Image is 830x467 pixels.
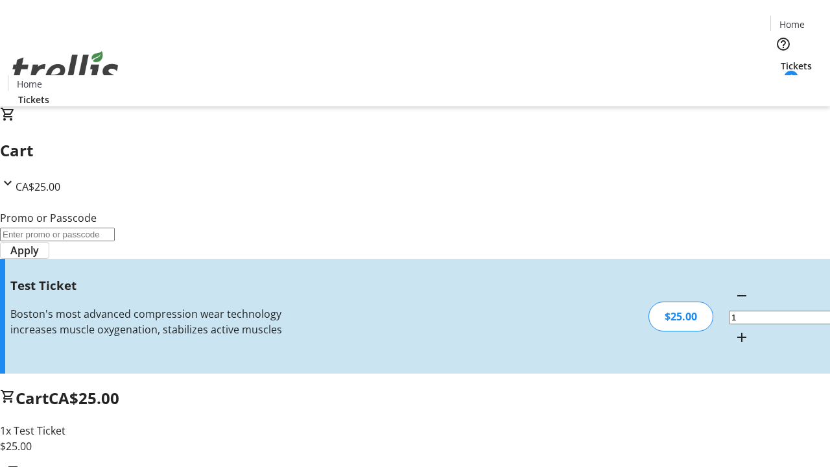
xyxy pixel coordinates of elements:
button: Cart [770,73,796,99]
div: $25.00 [648,302,713,331]
span: Tickets [781,59,812,73]
a: Home [8,77,50,91]
h3: Test Ticket [10,276,294,294]
span: CA$25.00 [16,180,60,194]
img: Orient E2E Organization b5siwY3sEU's Logo [8,37,123,102]
span: CA$25.00 [49,387,119,409]
div: Boston's most advanced compression wear technology increases muscle oxygenation, stabilizes activ... [10,306,294,337]
a: Tickets [8,93,60,106]
button: Increment by one [729,324,755,350]
span: Apply [10,243,39,258]
span: Home [17,77,42,91]
button: Decrement by one [729,283,755,309]
span: Tickets [18,93,49,106]
a: Home [771,18,812,31]
a: Tickets [770,59,822,73]
button: Help [770,31,796,57]
span: Home [779,18,805,31]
